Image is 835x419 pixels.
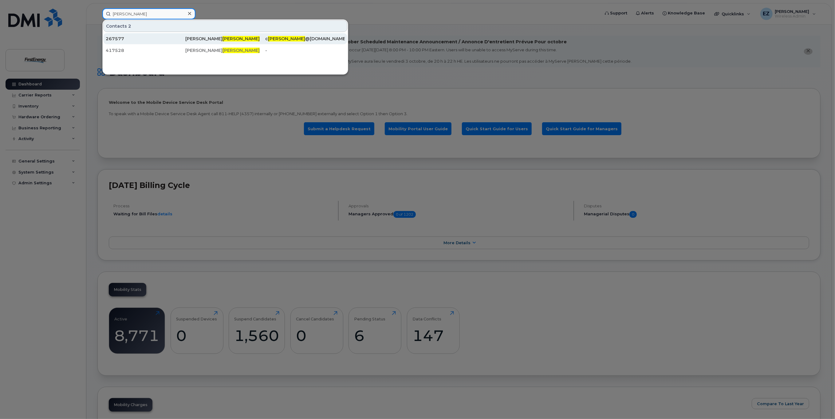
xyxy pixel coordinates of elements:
[128,23,131,29] span: 2
[106,47,185,53] div: 417528
[223,36,260,41] span: [PERSON_NAME]
[103,45,347,56] a: 417528[PERSON_NAME][PERSON_NAME]-
[265,36,345,42] div: c @[DOMAIN_NAME]
[185,36,265,42] div: [PERSON_NAME]
[223,48,260,53] span: [PERSON_NAME]
[265,47,345,53] div: -
[808,392,830,414] iframe: Messenger Launcher
[268,36,305,41] span: [PERSON_NAME]
[103,20,347,32] div: Contacts
[106,36,185,42] div: 267577
[185,47,265,53] div: [PERSON_NAME]
[103,33,347,44] a: 267577[PERSON_NAME][PERSON_NAME]c[PERSON_NAME]@[DOMAIN_NAME]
